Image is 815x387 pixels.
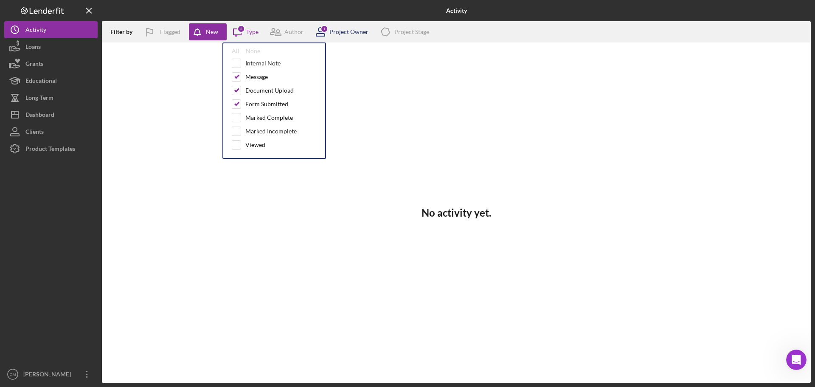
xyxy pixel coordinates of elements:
div: Message [245,73,268,80]
div: Type [246,28,259,35]
iframe: Intercom live chat [786,350,807,370]
button: New [189,23,227,40]
div: Document Upload [245,87,294,94]
div: Dashboard [25,106,54,125]
div: 3 [237,25,245,33]
button: Product Templates [4,140,98,157]
button: Clients [4,123,98,140]
div: 1 [320,25,328,33]
div: Educational [25,72,57,91]
button: Loans [4,38,98,55]
div: Flagged [160,23,180,40]
div: Author [284,28,304,35]
div: Clients [25,123,44,142]
b: Activity [446,7,467,14]
div: Marked Incomplete [245,128,297,135]
button: Dashboard [4,106,98,123]
button: Flagged [139,23,189,40]
div: New [206,23,218,40]
div: None [246,48,260,54]
text: CM [10,372,16,377]
button: Educational [4,72,98,89]
button: Long-Term [4,89,98,106]
div: Product Templates [25,140,75,159]
div: Project Owner [329,28,368,35]
div: [PERSON_NAME] [21,366,76,385]
button: Grants [4,55,98,72]
div: Marked Complete [245,114,293,121]
div: Long-Term [25,89,53,108]
div: All [232,48,239,54]
div: Form Submitted [245,101,288,107]
div: Filter by [110,28,139,35]
div: Internal Note [245,60,281,67]
div: Grants [25,55,43,74]
button: Activity [4,21,98,38]
h3: No activity yet. [422,207,491,219]
div: Activity [25,21,46,40]
div: Viewed [245,141,265,148]
div: Loans [25,38,41,57]
div: Project Stage [394,28,429,35]
button: CM[PERSON_NAME] [4,366,98,383]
